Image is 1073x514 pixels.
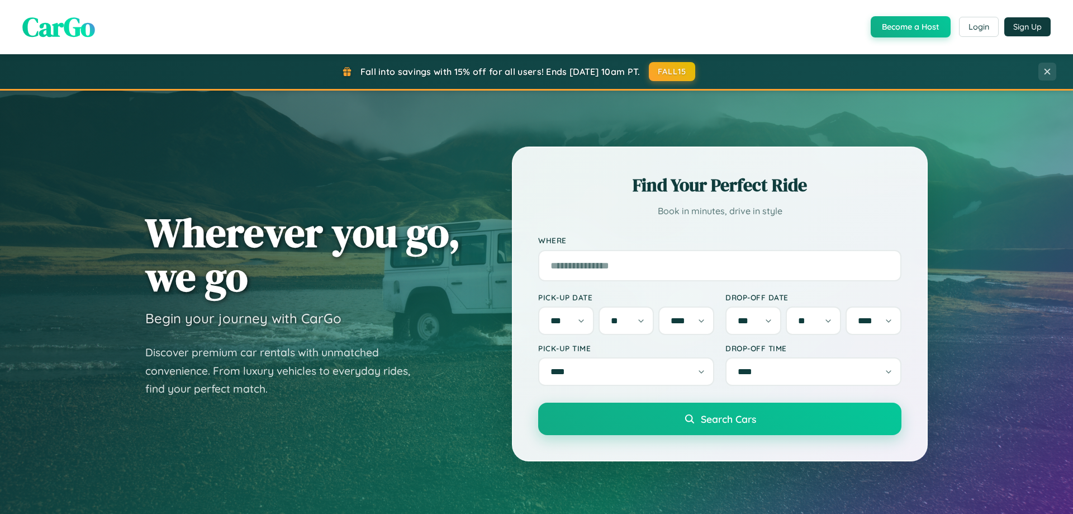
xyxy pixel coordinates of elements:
span: CarGo [22,8,95,45]
button: FALL15 [649,62,696,81]
button: Become a Host [871,16,951,37]
button: Login [959,17,999,37]
button: Search Cars [538,403,901,435]
label: Where [538,236,901,246]
span: Search Cars [701,413,756,425]
button: Sign Up [1004,17,1051,36]
label: Pick-up Time [538,343,714,353]
label: Pick-up Date [538,293,714,302]
label: Drop-off Time [725,343,901,353]
h1: Wherever you go, we go [145,210,460,299]
p: Book in minutes, drive in style [538,203,901,219]
h2: Find Your Perfect Ride [538,173,901,197]
span: Fall into savings with 15% off for all users! Ends [DATE] 10am PT. [360,66,640,77]
h3: Begin your journey with CarGo [145,310,341,327]
label: Drop-off Date [725,293,901,302]
p: Discover premium car rentals with unmatched convenience. From luxury vehicles to everyday rides, ... [145,343,425,398]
